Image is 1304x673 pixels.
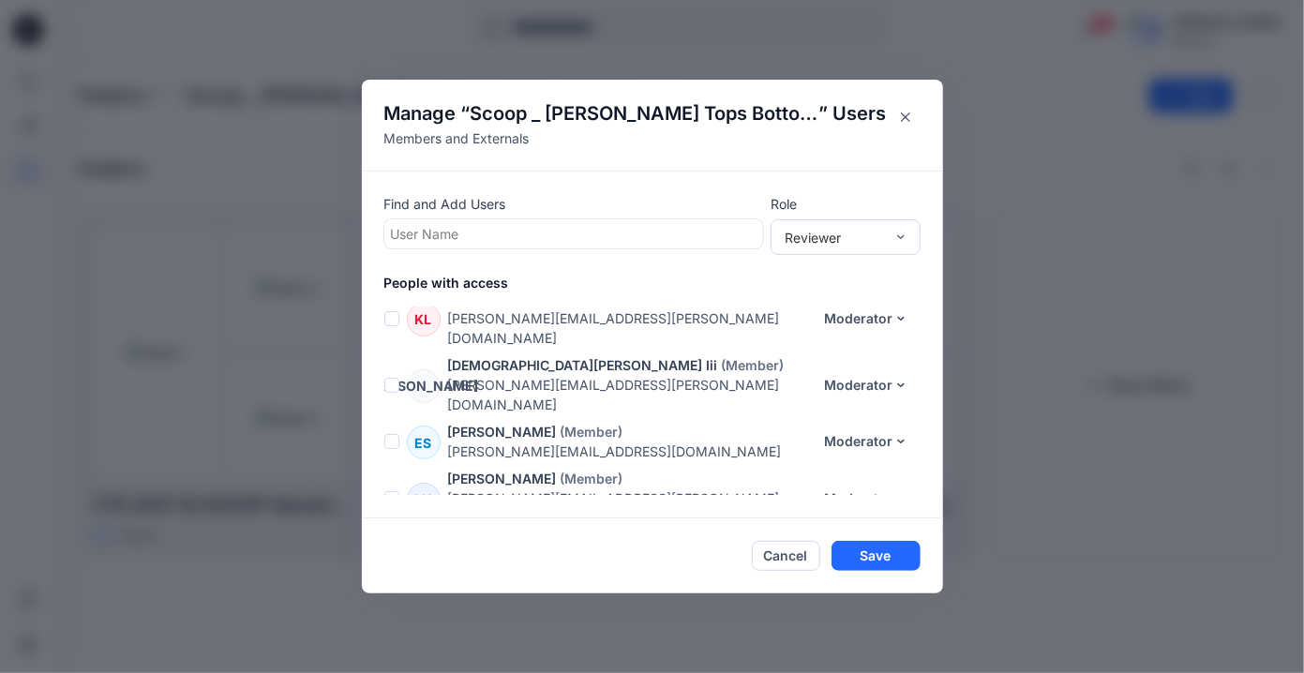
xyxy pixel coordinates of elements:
[813,484,921,514] button: Moderator
[448,355,718,375] p: [DEMOGRAPHIC_DATA][PERSON_NAME] Iii
[384,128,921,148] p: Members and Externals
[407,483,441,516] div: LH
[752,541,820,571] button: Cancel
[813,304,921,334] button: Moderator
[722,355,785,375] p: (Member)
[448,441,813,461] p: [PERSON_NAME][EMAIL_ADDRESS][DOMAIN_NAME]
[813,370,921,400] button: Moderator
[785,228,884,247] div: Reviewer
[384,102,921,125] h4: Manage “ ” Users
[561,422,623,441] p: (Member)
[448,488,813,528] p: [PERSON_NAME][EMAIL_ADDRESS][PERSON_NAME][DOMAIN_NAME]
[832,541,921,571] button: Save
[448,375,813,414] p: [PERSON_NAME][EMAIL_ADDRESS][PERSON_NAME][DOMAIN_NAME]
[384,194,763,214] p: Find and Add Users
[407,369,441,403] div: [PERSON_NAME]
[471,102,819,125] span: Scoop _ [PERSON_NAME] Tops Bottoms Dresses
[448,469,557,488] p: [PERSON_NAME]
[448,422,557,441] p: [PERSON_NAME]
[448,308,813,348] p: [PERSON_NAME][EMAIL_ADDRESS][PERSON_NAME][DOMAIN_NAME]
[771,194,921,214] p: Role
[813,426,921,456] button: Moderator
[407,426,441,459] div: ES
[384,273,943,292] p: People with access
[561,469,623,488] p: (Member)
[891,102,921,132] button: Close
[407,303,441,336] div: KL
